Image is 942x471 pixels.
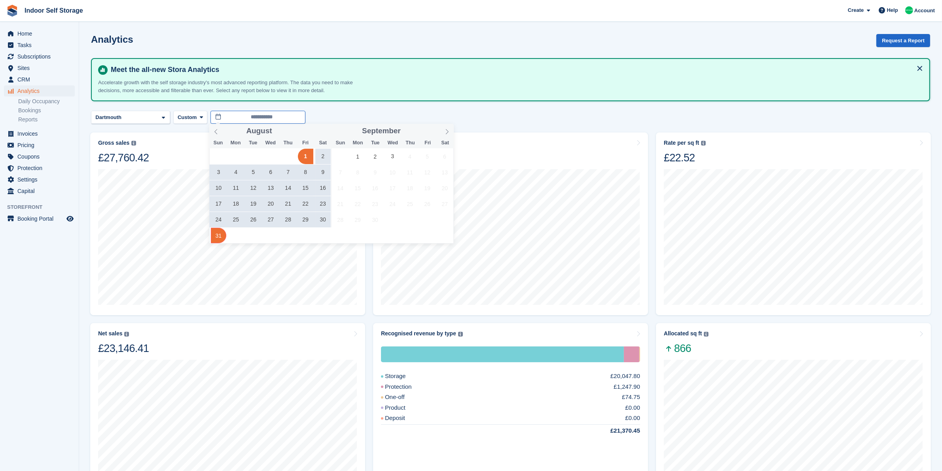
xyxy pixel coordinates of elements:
[245,140,262,146] span: Tue
[314,140,332,146] span: Sat
[315,196,331,212] span: August 23, 2025
[262,140,279,146] span: Wed
[420,149,435,164] span: September 5, 2025
[228,196,244,212] span: August 18, 2025
[18,107,75,114] a: Bookings
[124,332,129,337] img: icon-info-grey-7440780725fd019a000dd9b08b2336e03edf1995a4989e88bcd33f0948082b44.svg
[420,165,435,180] span: September 12, 2025
[21,4,86,17] a: Indoor Self Storage
[402,196,418,212] span: September 25, 2025
[281,180,296,196] span: August 14, 2025
[381,414,424,423] div: Deposit
[402,180,418,196] span: September 18, 2025
[381,403,425,412] div: Product
[848,6,864,14] span: Create
[246,127,272,135] span: August
[333,180,348,196] span: September 14, 2025
[385,165,400,180] span: September 10, 2025
[610,372,640,381] div: £20,047.80
[315,180,331,196] span: August 16, 2025
[17,151,65,162] span: Coupons
[173,111,207,124] button: Custom
[436,140,454,146] span: Sat
[349,140,367,146] span: Mon
[333,165,348,180] span: September 7, 2025
[368,212,383,227] span: September 30, 2025
[272,127,297,135] input: Year
[437,149,453,164] span: September 6, 2025
[664,140,699,146] div: Rate per sq ft
[65,214,75,223] a: Preview store
[381,382,431,392] div: Protection
[178,113,197,121] span: Custom
[246,196,261,212] span: August 19, 2025
[211,165,226,180] span: August 3, 2025
[7,203,79,211] span: Storefront
[420,180,435,196] span: September 19, 2025
[350,165,366,180] span: September 8, 2025
[17,128,65,139] span: Invoices
[350,196,366,212] span: September 22, 2025
[624,346,639,362] div: Protection
[17,28,65,39] span: Home
[279,140,297,146] span: Thu
[333,212,348,227] span: September 28, 2025
[368,180,383,196] span: September 16, 2025
[350,149,366,164] span: September 1, 2025
[350,180,366,196] span: September 15, 2025
[17,174,65,185] span: Settings
[209,140,227,146] span: Sun
[228,212,244,227] span: August 25, 2025
[381,346,624,362] div: Storage
[246,165,261,180] span: August 5, 2025
[315,149,331,164] span: August 2, 2025
[664,151,706,165] div: £22.52
[333,196,348,212] span: September 21, 2025
[227,140,245,146] span: Mon
[437,180,453,196] span: September 20, 2025
[4,174,75,185] a: menu
[98,330,122,337] div: Net sales
[4,51,75,62] a: menu
[228,165,244,180] span: August 4, 2025
[4,85,75,96] a: menu
[246,212,261,227] span: August 26, 2025
[385,149,400,164] span: September 3, 2025
[17,74,65,85] span: CRM
[4,140,75,151] a: menu
[94,113,125,121] div: Dartmouth
[876,34,930,47] button: Request a Report
[263,212,279,227] span: August 27, 2025
[420,196,435,212] span: September 26, 2025
[402,165,418,180] span: September 11, 2025
[4,40,75,51] a: menu
[211,196,226,212] span: August 17, 2025
[17,85,65,96] span: Analytics
[4,74,75,85] a: menu
[385,180,400,196] span: September 17, 2025
[4,185,75,197] a: menu
[281,165,296,180] span: August 7, 2025
[332,140,349,146] span: Sun
[297,140,314,146] span: Fri
[18,116,75,123] a: Reports
[384,140,402,146] span: Wed
[98,342,149,355] div: £23,146.41
[4,28,75,39] a: menu
[591,426,640,435] div: £21,370.45
[887,6,898,14] span: Help
[664,330,702,337] div: Allocated sq ft
[17,163,65,174] span: Protection
[211,212,226,227] span: August 24, 2025
[211,180,226,196] span: August 10, 2025
[4,213,75,224] a: menu
[614,382,640,392] div: £1,247.90
[368,149,383,164] span: September 2, 2025
[437,165,453,180] span: September 13, 2025
[91,34,133,45] h2: Analytics
[664,342,709,355] span: 866
[17,185,65,197] span: Capital
[458,332,463,337] img: icon-info-grey-7440780725fd019a000dd9b08b2336e03edf1995a4989e88bcd33f0948082b44.svg
[18,98,75,105] a: Daily Occupancy
[362,127,401,135] span: September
